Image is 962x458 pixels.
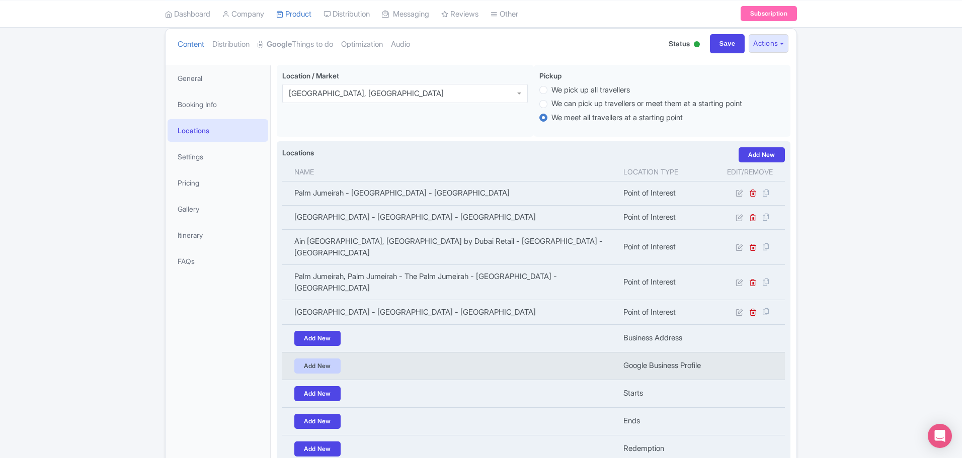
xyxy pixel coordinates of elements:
[168,224,268,246] a: Itinerary
[282,181,617,205] td: Palm Jumeirah - [GEOGRAPHIC_DATA] - [GEOGRAPHIC_DATA]
[551,98,742,110] label: We can pick up travellers or meet them at a starting point
[294,414,341,429] a: Add New
[294,358,341,374] a: Add New
[178,29,204,60] a: Content
[710,34,745,53] input: Save
[739,147,785,162] a: Add New
[282,300,617,324] td: [GEOGRAPHIC_DATA] - [GEOGRAPHIC_DATA] - [GEOGRAPHIC_DATA]
[551,112,683,124] label: We meet all travellers at a starting point
[617,205,715,229] td: Point of Interest
[715,162,785,181] th: Edit/Remove
[168,93,268,116] a: Booking Info
[168,171,268,194] a: Pricing
[267,39,292,50] strong: Google
[617,181,715,205] td: Point of Interest
[289,89,444,98] div: [GEOGRAPHIC_DATA], [GEOGRAPHIC_DATA]
[282,71,339,80] span: Location / Market
[294,331,341,346] a: Add New
[282,162,617,181] th: Name
[282,205,617,229] td: [GEOGRAPHIC_DATA] - [GEOGRAPHIC_DATA] - [GEOGRAPHIC_DATA]
[617,407,715,435] td: Ends
[168,119,268,142] a: Locations
[617,162,715,181] th: Location type
[168,67,268,89] a: General
[928,424,952,448] div: Open Intercom Messenger
[749,34,788,53] button: Actions
[551,84,630,96] label: We pick up all travellers
[168,250,268,272] a: FAQs
[741,6,797,21] a: Subscription
[617,380,715,407] td: Starts
[617,230,715,265] td: Point of Interest
[669,38,690,49] span: Status
[294,441,341,456] a: Add New
[617,324,715,352] td: Business Address
[258,29,333,60] a: GoogleThings to do
[212,29,250,60] a: Distribution
[282,230,617,265] td: Ain [GEOGRAPHIC_DATA], [GEOGRAPHIC_DATA] by Dubai Retail - [GEOGRAPHIC_DATA] - [GEOGRAPHIC_DATA]
[617,352,715,380] td: Google Business Profile
[539,71,562,80] span: Pickup
[617,265,715,300] td: Point of Interest
[391,29,410,60] a: Audio
[168,198,268,220] a: Gallery
[168,145,268,168] a: Settings
[282,265,617,300] td: Palm Jumeirah, Palm Jumeirah - The Palm Jumeirah - [GEOGRAPHIC_DATA] - [GEOGRAPHIC_DATA]
[617,300,715,324] td: Point of Interest
[341,29,383,60] a: Optimization
[692,37,702,53] div: Active
[282,147,314,158] label: Locations
[294,386,341,401] a: Add New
